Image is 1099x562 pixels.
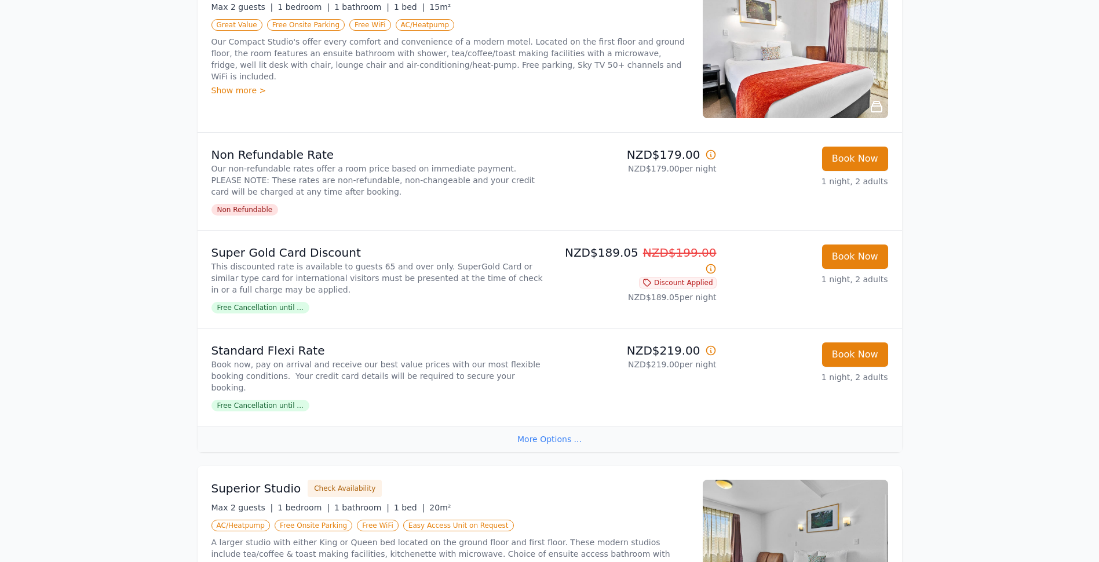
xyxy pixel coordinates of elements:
p: This discounted rate is available to guests 65 and over only. SuperGold Card or similar type card... [211,261,545,295]
p: 1 night, 2 adults [726,176,888,187]
span: Free WiFi [357,520,399,531]
p: Our non-refundable rates offer a room price based on immediate payment. PLEASE NOTE: These rates ... [211,163,545,198]
span: NZD$199.00 [643,246,717,260]
span: 20m² [429,503,451,512]
span: 1 bedroom | [278,503,330,512]
span: Discount Applied [639,277,717,289]
span: 1 bed | [394,503,425,512]
p: NZD$219.00 [554,342,717,359]
span: 1 bathroom | [334,2,389,12]
button: Book Now [822,342,888,367]
h3: Superior Studio [211,480,301,497]
span: AC/Heatpump [396,19,454,31]
span: AC/Heatpump [211,520,270,531]
button: Check Availability [308,480,382,497]
span: Free Onsite Parking [267,19,345,31]
p: 1 night, 2 adults [726,273,888,285]
div: More Options ... [198,426,902,452]
span: Free Cancellation until ... [211,400,309,411]
p: Our Compact Studio's offer every comfort and convenience of a modern motel. Located on the first ... [211,36,689,82]
span: 1 bathroom | [334,503,389,512]
span: Max 2 guests | [211,503,273,512]
p: Standard Flexi Rate [211,342,545,359]
span: 1 bedroom | [278,2,330,12]
p: Book now, pay on arrival and receive our best value prices with our most flexible booking conditi... [211,359,545,393]
p: NZD$219.00 per night [554,359,717,370]
span: Free Cancellation until ... [211,302,309,313]
span: Easy Access Unit on Request [403,520,514,531]
div: Show more > [211,85,689,96]
span: Max 2 guests | [211,2,273,12]
span: 1 bed | [394,2,425,12]
p: 1 night, 2 adults [726,371,888,383]
p: NZD$179.00 [554,147,717,163]
button: Book Now [822,244,888,269]
button: Book Now [822,147,888,171]
p: NZD$189.05 per night [554,291,717,303]
span: Free Onsite Parking [275,520,352,531]
p: Non Refundable Rate [211,147,545,163]
span: 15m² [429,2,451,12]
span: Non Refundable [211,204,279,216]
p: NZD$179.00 per night [554,163,717,174]
p: NZD$189.05 [554,244,717,277]
span: Great Value [211,19,262,31]
p: Super Gold Card Discount [211,244,545,261]
span: Free WiFi [349,19,391,31]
